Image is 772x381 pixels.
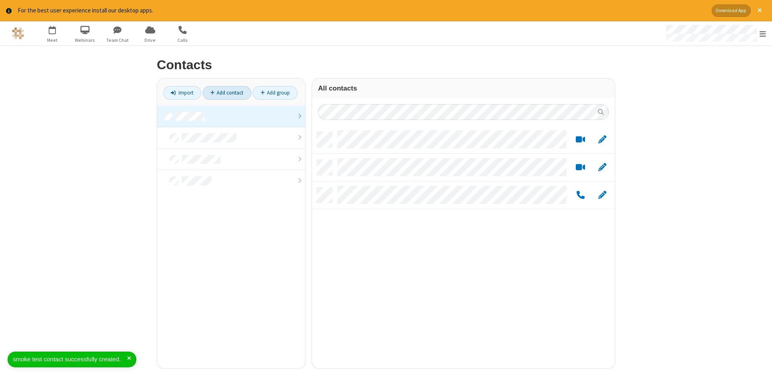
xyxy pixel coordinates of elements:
div: grid [312,126,615,369]
button: Logo [3,21,33,45]
span: Team Chat [103,37,133,44]
span: Calls [168,37,198,44]
button: Call by phone [573,190,588,200]
a: Import [163,86,201,100]
h3: All contacts [318,84,609,92]
img: QA Selenium DO NOT DELETE OR CHANGE [12,27,24,39]
button: Start a video meeting [573,134,588,144]
a: Add group [253,86,298,100]
div: smoke test contact successfully created. [13,355,127,364]
div: For the best user experience install our desktop apps. [18,6,706,15]
span: Webinars [70,37,100,44]
a: Add contact [203,86,251,100]
span: Drive [135,37,165,44]
div: Open menu [659,21,772,45]
button: Edit [594,190,610,200]
button: Download App [712,4,751,17]
iframe: Chat [752,360,766,375]
button: Edit [594,162,610,172]
button: Close alert [754,4,766,17]
span: Meet [37,37,68,44]
h2: Contacts [157,58,615,72]
button: Start a video meeting [573,162,588,172]
button: Edit [594,134,610,144]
